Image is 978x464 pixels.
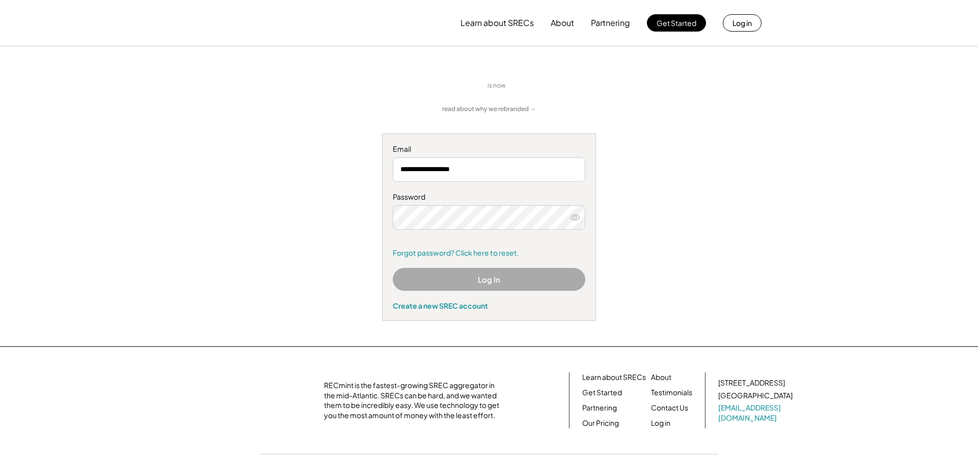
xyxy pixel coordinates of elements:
[718,378,785,388] div: [STREET_ADDRESS]
[393,192,585,202] div: Password
[651,418,670,428] a: Log in
[651,372,671,383] a: About
[225,383,311,418] img: yH5BAEAAAAALAAAAAABAAEAAAIBRAA7
[519,80,590,91] img: yH5BAEAAAAALAAAAAABAAEAAAIBRAA7
[393,301,585,310] div: Create a new SREC account
[442,105,536,114] a: read about why we rebranded →
[718,391,793,401] div: [GEOGRAPHIC_DATA]
[718,403,795,423] a: [EMAIL_ADDRESS][DOMAIN_NAME]
[591,13,630,33] button: Partnering
[723,14,762,32] button: Log in
[393,248,585,258] a: Forgot password? Click here to reset.
[460,13,534,33] button: Learn about SRECs
[582,403,617,413] a: Partnering
[485,81,513,90] div: is now
[388,72,480,100] img: yH5BAEAAAAALAAAAAABAAEAAAIBRAA7
[324,380,505,420] div: RECmint is the fastest-growing SREC aggregator in the mid-Atlantic. SRECs can be hard, and we wan...
[393,144,585,154] div: Email
[647,14,706,32] button: Get Started
[582,418,619,428] a: Our Pricing
[651,403,688,413] a: Contact Us
[651,388,692,398] a: Testimonials
[393,268,585,291] button: Log In
[582,372,646,383] a: Learn about SRECs
[551,13,574,33] button: About
[582,388,622,398] a: Get Started
[216,6,301,40] img: yH5BAEAAAAALAAAAAABAAEAAAIBRAA7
